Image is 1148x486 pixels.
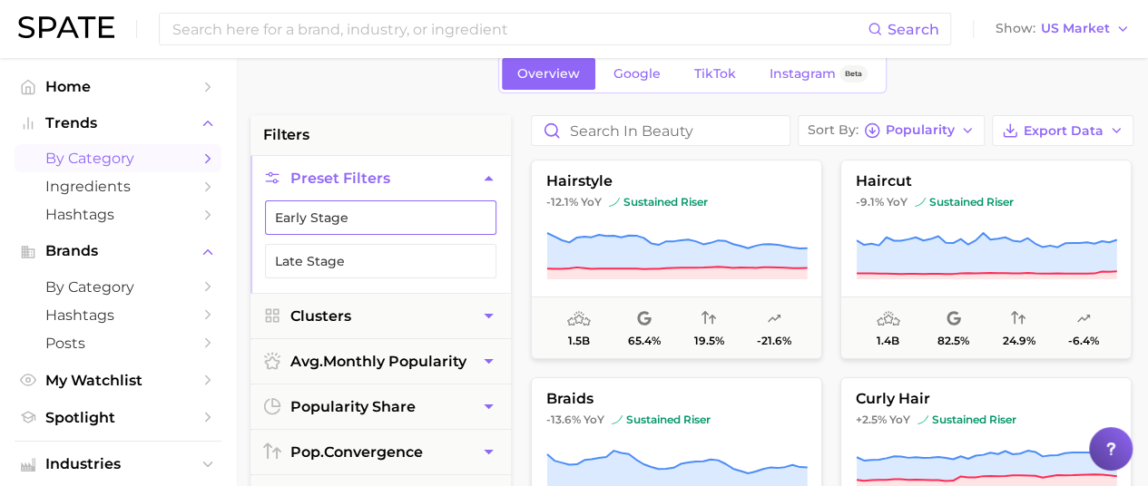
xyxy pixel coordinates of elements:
span: monthly popularity [290,353,466,370]
span: Home [45,78,191,95]
span: haircut [841,173,1131,190]
button: Export Data [992,115,1133,146]
span: Search [888,21,939,38]
span: -12.1% [546,195,578,209]
span: Export Data [1024,123,1104,139]
span: popularity predicted growth: Uncertain [1076,308,1091,330]
span: by Category [45,278,191,296]
img: sustained riser [609,197,620,208]
span: filters [263,124,309,146]
img: sustained riser [915,197,926,208]
span: -21.6% [757,335,791,347]
button: Sort ByPopularity [798,115,985,146]
a: by Category [15,273,221,301]
span: 24.9% [1002,335,1035,347]
span: -9.1% [856,195,884,209]
button: Preset Filters [250,156,511,200]
span: hairstyle [532,173,821,190]
span: braids [532,391,821,407]
span: 19.5% [694,335,724,347]
span: YoY [889,413,910,427]
a: My Watchlist [15,366,221,394]
span: sustained riser [915,195,1014,209]
span: average monthly popularity: Very High Popularity [877,308,900,330]
abbr: average [290,353,323,370]
button: ShowUS Market [991,17,1134,41]
img: sustained riser [917,414,928,425]
span: Instagram [770,66,836,82]
span: -6.4% [1068,335,1099,347]
abbr: popularity index [290,443,324,461]
a: Google [598,58,676,90]
span: convergence [290,443,423,461]
span: Show [996,24,1035,34]
a: Ingredients [15,172,221,200]
span: Ingredients [45,178,191,195]
span: sustained riser [612,413,711,427]
a: TikTok [679,58,751,90]
span: Posts [45,335,191,352]
span: popularity share: Google [947,308,961,330]
span: sustained riser [917,413,1016,427]
span: 82.5% [937,335,969,347]
span: +2.5% [856,413,887,426]
span: Brands [45,243,191,259]
button: Clusters [250,294,511,338]
button: Early Stage [265,200,496,235]
button: avg.monthly popularity [250,339,511,384]
img: SPATE [18,16,114,38]
a: Overview [502,58,595,90]
button: hairstyle-12.1% YoYsustained risersustained riser1.5b65.4%19.5%-21.6% [531,160,822,359]
span: YoY [581,195,602,209]
span: 65.4% [628,335,661,347]
a: Posts [15,329,221,357]
span: Industries [45,456,191,472]
img: sustained riser [612,414,623,425]
span: -13.6% [546,413,581,426]
span: TikTok [694,66,736,82]
span: Spotlight [45,409,191,426]
span: YoY [584,413,604,427]
a: by Category [15,144,221,172]
span: US Market [1041,24,1110,34]
span: popularity predicted growth: Uncertain [767,308,781,330]
a: Home [15,73,221,101]
span: by Category [45,150,191,167]
span: Popularity [886,125,955,135]
span: My Watchlist [45,372,191,389]
span: Clusters [290,307,351,325]
button: Late Stage [265,244,496,278]
button: Brands [15,238,221,265]
span: curly hair [841,391,1131,407]
span: average monthly popularity: Very High Popularity [567,308,591,330]
button: Industries [15,451,221,478]
a: Hashtags [15,200,221,228]
span: Hashtags [45,206,191,223]
span: Hashtags [45,306,191,324]
span: Overview [517,66,580,82]
span: YoY [887,195,908,209]
span: Preset Filters [290,170,390,187]
span: Google [613,66,661,82]
input: Search in beauty [532,116,790,145]
span: Beta [845,66,862,82]
span: popularity share: Google [637,308,652,330]
span: Sort By [808,125,859,135]
button: Trends [15,110,221,137]
span: Trends [45,115,191,131]
input: Search here for a brand, industry, or ingredient [171,14,868,44]
a: InstagramBeta [754,58,883,90]
span: popularity convergence: Low Convergence [1011,308,1025,330]
span: popularity share [290,398,416,415]
a: Spotlight [15,403,221,432]
span: 1.4b [877,335,899,347]
span: popularity convergence: Very Low Convergence [702,308,716,330]
span: sustained riser [609,195,708,209]
span: 1.5b [568,335,590,347]
button: haircut-9.1% YoYsustained risersustained riser1.4b82.5%24.9%-6.4% [840,160,1132,359]
button: pop.convergence [250,430,511,474]
button: popularity share [250,384,511,429]
a: Hashtags [15,301,221,329]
